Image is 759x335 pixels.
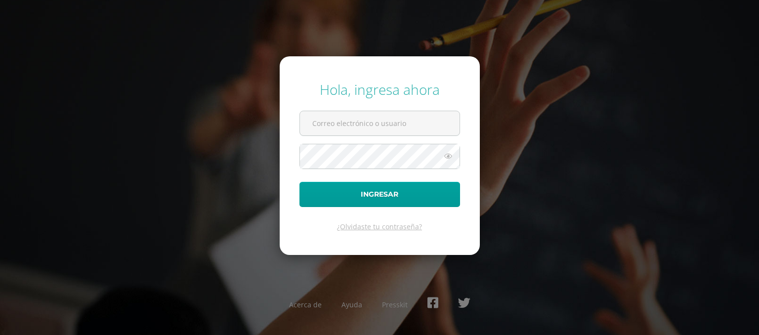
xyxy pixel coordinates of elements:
[337,222,422,231] a: ¿Olvidaste tu contraseña?
[299,182,460,207] button: Ingresar
[289,300,322,309] a: Acerca de
[300,111,460,135] input: Correo electrónico o usuario
[382,300,408,309] a: Presskit
[299,80,460,99] div: Hola, ingresa ahora
[341,300,362,309] a: Ayuda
